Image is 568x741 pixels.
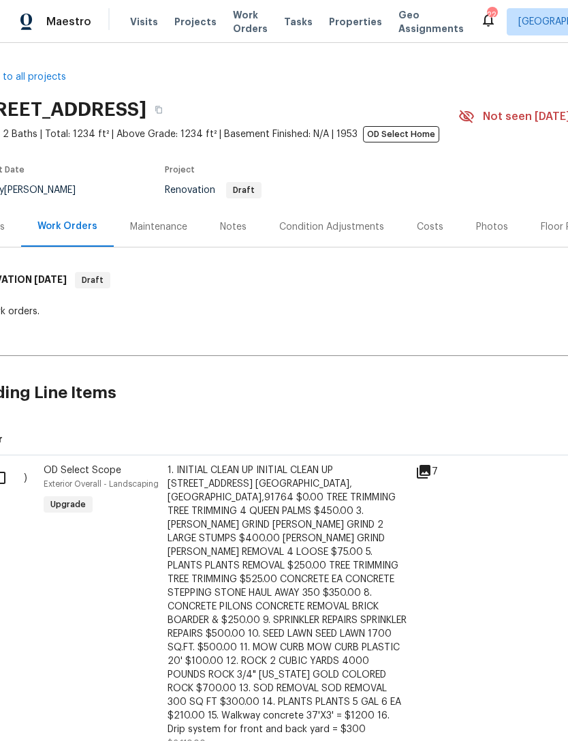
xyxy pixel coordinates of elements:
span: Maestro [46,15,91,29]
span: Visits [130,15,158,29]
span: Draft [227,186,260,194]
span: [DATE] [34,275,67,284]
span: Renovation [165,185,262,195]
span: Work Orders [233,8,268,35]
div: Maintenance [130,220,187,234]
span: Geo Assignments [398,8,464,35]
div: Work Orders [37,220,97,233]
span: Upgrade [45,498,91,511]
div: Photos [476,220,508,234]
div: 7 [415,464,469,480]
div: Notes [220,220,247,234]
div: Costs [417,220,443,234]
div: Condition Adjustments [279,220,384,234]
span: Project [165,166,195,174]
span: OD Select Scope [44,466,121,475]
span: Properties [329,15,382,29]
span: Tasks [284,17,313,27]
span: Draft [76,273,109,287]
div: 22 [487,8,496,22]
span: OD Select Home [363,126,439,142]
span: Exterior Overall - Landscaping [44,480,159,488]
div: 1. INITIAL CLEAN UP INITIAL CLEAN UP [STREET_ADDRESS] [GEOGRAPHIC_DATA],[GEOGRAPHIC_DATA],91764 $... [168,464,407,736]
button: Copy Address [146,97,171,122]
span: Projects [174,15,217,29]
